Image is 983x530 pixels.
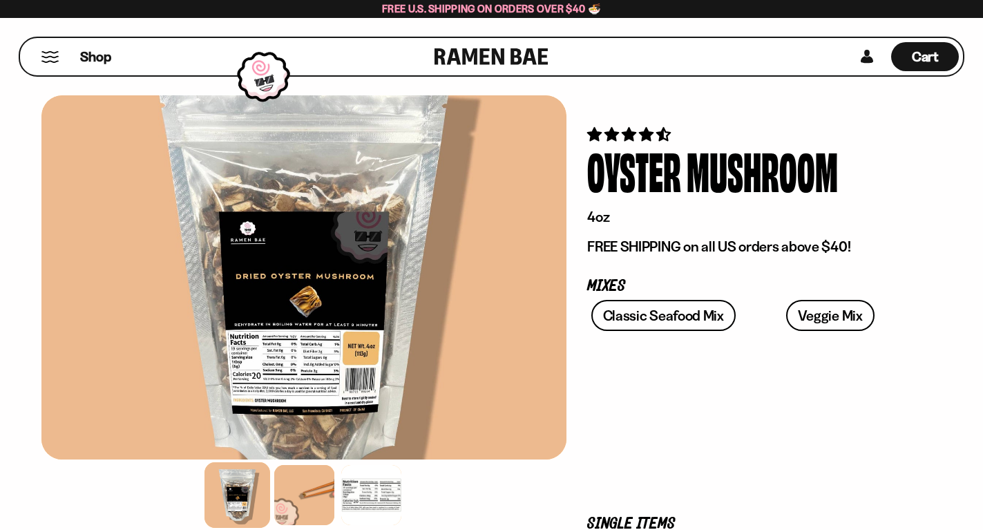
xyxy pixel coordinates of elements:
a: Veggie Mix [786,300,875,331]
p: FREE SHIPPING on all US orders above $40! [587,238,921,256]
div: Oyster [587,144,681,196]
a: Classic Seafood Mix [591,300,736,331]
span: 4.68 stars [587,126,674,143]
span: Free U.S. Shipping on Orders over $40 🍜 [382,2,601,15]
div: Mushroom [687,144,838,196]
button: Mobile Menu Trigger [41,51,59,63]
span: Shop [80,48,111,66]
span: Cart [912,48,939,65]
p: 4oz [587,208,921,226]
a: Cart [891,38,959,75]
a: Shop [80,42,111,71]
p: Mixes [587,280,921,293]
